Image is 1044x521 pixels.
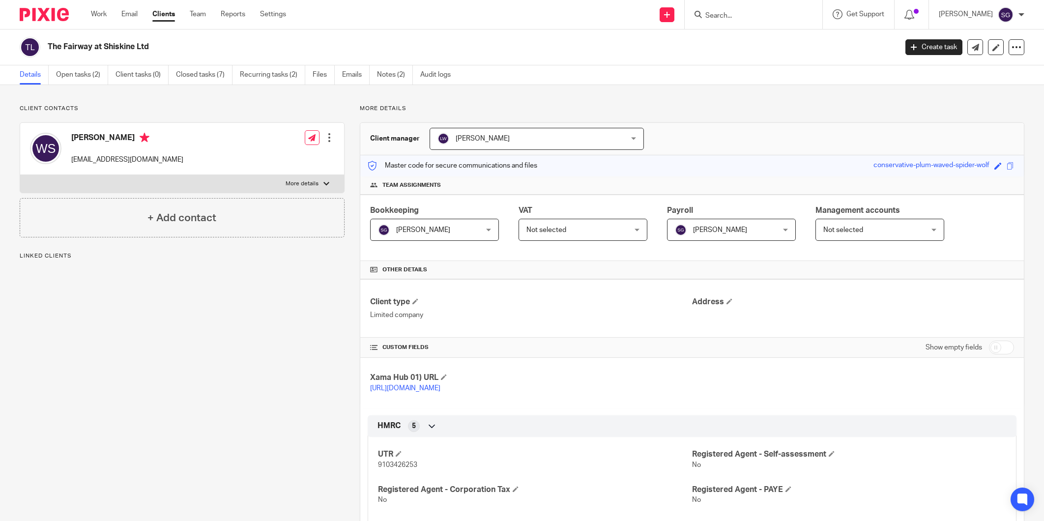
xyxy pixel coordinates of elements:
p: More details [360,105,1024,113]
a: Clients [152,9,175,19]
p: More details [286,180,319,188]
label: Show empty fields [926,343,982,352]
img: svg%3E [675,224,687,236]
input: Search [704,12,793,21]
h4: + Add contact [147,210,216,226]
span: VAT [519,206,532,214]
h4: Registered Agent - PAYE [692,485,1006,495]
i: Primary [140,133,149,143]
span: No [378,496,387,503]
p: [EMAIL_ADDRESS][DOMAIN_NAME] [71,155,183,165]
span: [PERSON_NAME] [693,227,747,233]
h4: Client type [370,297,692,307]
img: svg%3E [437,133,449,145]
p: Master code for secure communications and files [368,161,537,171]
p: Linked clients [20,252,345,260]
a: Client tasks (0) [116,65,169,85]
a: Details [20,65,49,85]
span: No [692,496,701,503]
a: Settings [260,9,286,19]
span: Bookkeeping [370,206,419,214]
p: [PERSON_NAME] [939,9,993,19]
a: Recurring tasks (2) [240,65,305,85]
span: 5 [412,421,416,431]
span: [PERSON_NAME] [396,227,450,233]
a: Reports [221,9,245,19]
span: Team assignments [382,181,441,189]
h4: Xama Hub 01) URL [370,373,692,383]
a: Create task [905,39,962,55]
span: Get Support [846,11,884,18]
img: Pixie [20,8,69,21]
h4: [PERSON_NAME] [71,133,183,145]
a: [URL][DOMAIN_NAME] [370,385,440,392]
span: Payroll [667,206,693,214]
span: Not selected [823,227,863,233]
h4: Registered Agent - Corporation Tax [378,485,692,495]
img: svg%3E [30,133,61,164]
h4: CUSTOM FIELDS [370,344,692,351]
a: Team [190,9,206,19]
h3: Client manager [370,134,420,144]
h4: Address [692,297,1014,307]
span: [PERSON_NAME] [456,135,510,142]
a: Audit logs [420,65,458,85]
a: Emails [342,65,370,85]
a: Work [91,9,107,19]
h4: UTR [378,449,692,460]
img: svg%3E [20,37,40,58]
span: 9103426253 [378,462,417,468]
a: Email [121,9,138,19]
a: Notes (2) [377,65,413,85]
span: Other details [382,266,427,274]
span: Not selected [526,227,566,233]
p: Client contacts [20,105,345,113]
a: Files [313,65,335,85]
h4: Registered Agent - Self-assessment [692,449,1006,460]
span: No [692,462,701,468]
span: Management accounts [815,206,900,214]
h2: The Fairway at Shiskine Ltd [48,42,722,52]
div: conservative-plum-waved-spider-wolf [873,160,989,172]
span: HMRC [377,421,401,431]
img: svg%3E [998,7,1014,23]
img: svg%3E [378,224,390,236]
p: Limited company [370,310,692,320]
a: Closed tasks (7) [176,65,232,85]
a: Open tasks (2) [56,65,108,85]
